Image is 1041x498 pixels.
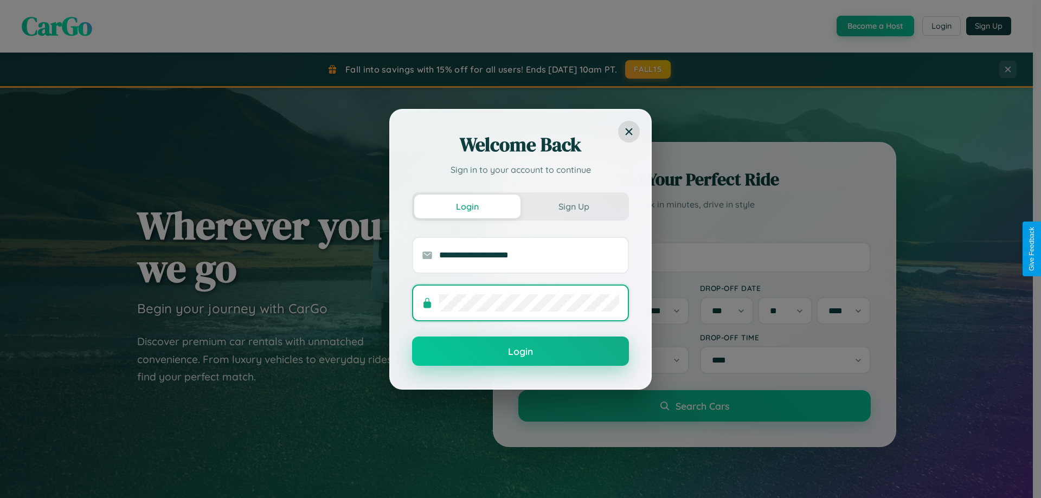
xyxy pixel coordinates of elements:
button: Login [412,337,629,366]
h2: Welcome Back [412,132,629,158]
div: Give Feedback [1028,227,1036,271]
p: Sign in to your account to continue [412,163,629,176]
button: Login [414,195,520,218]
button: Sign Up [520,195,627,218]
